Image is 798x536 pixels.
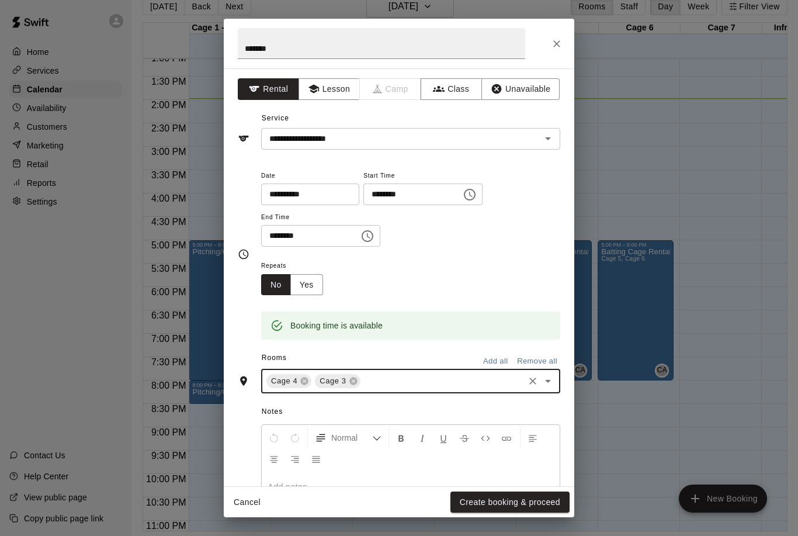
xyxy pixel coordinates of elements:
[266,374,311,388] div: Cage 4
[264,448,284,469] button: Center Align
[264,427,284,448] button: Undo
[360,78,421,100] span: Camps can only be created in the Services page
[421,78,482,100] button: Class
[497,427,516,448] button: Insert Link
[514,352,560,371] button: Remove all
[477,352,514,371] button: Add all
[290,315,383,336] div: Booking time is available
[540,373,556,389] button: Open
[285,448,305,469] button: Right Align
[262,403,560,421] span: Notes
[481,78,560,100] button: Unavailable
[525,373,541,389] button: Clear
[412,427,432,448] button: Format Italics
[331,432,372,444] span: Normal
[315,374,360,388] div: Cage 3
[238,248,249,260] svg: Timing
[238,78,299,100] button: Rental
[540,130,556,147] button: Open
[391,427,411,448] button: Format Bold
[476,427,495,448] button: Insert Code
[356,224,379,248] button: Choose time, selected time is 9:00 PM
[262,354,287,362] span: Rooms
[228,492,266,513] button: Cancel
[261,168,359,184] span: Date
[433,427,453,448] button: Format Underline
[238,133,249,144] svg: Service
[458,183,481,206] button: Choose time, selected time is 4:30 PM
[285,427,305,448] button: Redo
[261,210,380,226] span: End Time
[306,448,326,469] button: Justify Align
[261,258,332,274] span: Repeats
[261,274,323,296] div: outlined button group
[450,492,570,513] button: Create booking & proceed
[290,274,323,296] button: Yes
[299,78,360,100] button: Lesson
[310,427,386,448] button: Formatting Options
[262,114,289,122] span: Service
[266,375,302,387] span: Cage 4
[315,375,351,387] span: Cage 3
[261,184,351,205] input: Choose date, selected date is Sep 10, 2025
[363,168,483,184] span: Start Time
[523,427,543,448] button: Left Align
[454,427,474,448] button: Format Strikethrough
[261,274,291,296] button: No
[546,33,567,54] button: Close
[238,375,249,387] svg: Rooms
